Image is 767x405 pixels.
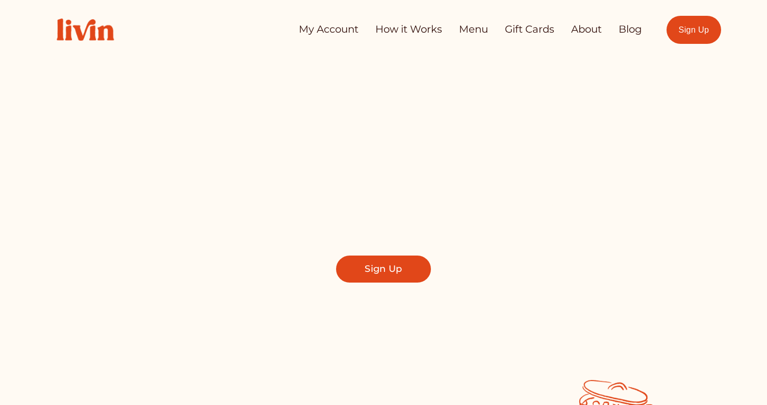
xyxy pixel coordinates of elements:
[336,256,431,283] a: Sign Up
[571,19,602,40] a: About
[505,19,554,40] a: Gift Cards
[46,8,124,52] img: Livin
[375,19,442,40] a: How it Works
[619,19,642,40] a: Blog
[299,19,359,40] a: My Account
[667,16,721,44] a: Sign Up
[214,188,553,233] span: Find a local chef who prepares customized, healthy meals in your kitchen
[164,122,603,172] span: Take Back Your Evenings
[459,19,488,40] a: Menu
